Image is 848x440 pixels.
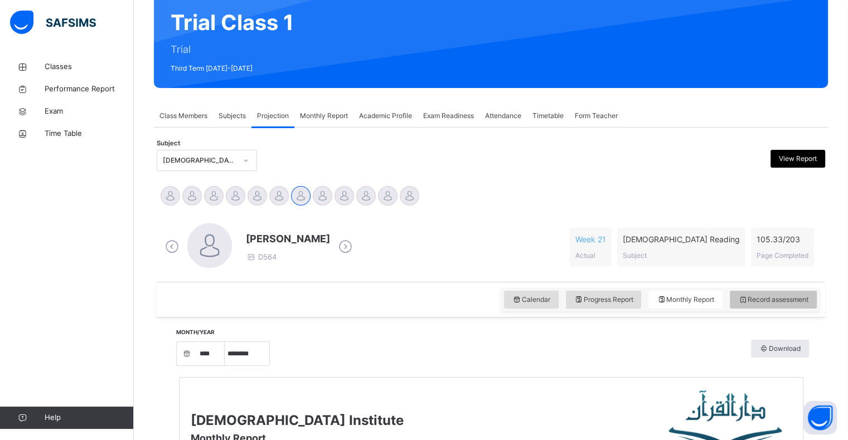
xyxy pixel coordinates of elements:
span: View Report [779,154,817,164]
span: Help [45,412,133,423]
span: D564 [246,252,277,261]
span: Week 21 [575,233,606,245]
span: Academic Profile [359,111,412,121]
span: [DEMOGRAPHIC_DATA] Reading [623,233,740,245]
span: Attendance [485,111,521,121]
span: Projection [257,111,289,121]
span: Class Members [159,111,207,121]
span: Classes [45,61,134,72]
span: [DEMOGRAPHIC_DATA] Institute [191,412,404,428]
img: safsims [10,11,96,34]
span: Month/Year [176,329,215,335]
span: Performance Report [45,84,134,95]
span: Subjects [219,111,246,121]
span: Download [759,344,801,354]
span: Subject [157,139,180,148]
span: Time Table [45,128,134,139]
span: Form Teacher [575,111,618,121]
span: Progress Report [574,295,633,305]
span: Monthly Report [657,295,714,305]
span: 105.33 / 203 [757,233,808,245]
span: Subject [623,251,647,260]
button: Open asap [803,401,837,434]
span: Actual [575,251,595,260]
span: Exam Readiness [423,111,474,121]
span: Timetable [532,111,564,121]
span: Monthly Report [300,111,348,121]
span: [PERSON_NAME] [246,231,330,246]
span: Calendar [512,295,550,305]
span: Record assessment [738,295,808,305]
div: [DEMOGRAPHIC_DATA] Reading (007) [163,155,236,165]
span: Page Completed [757,251,808,260]
span: Exam [45,106,134,117]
